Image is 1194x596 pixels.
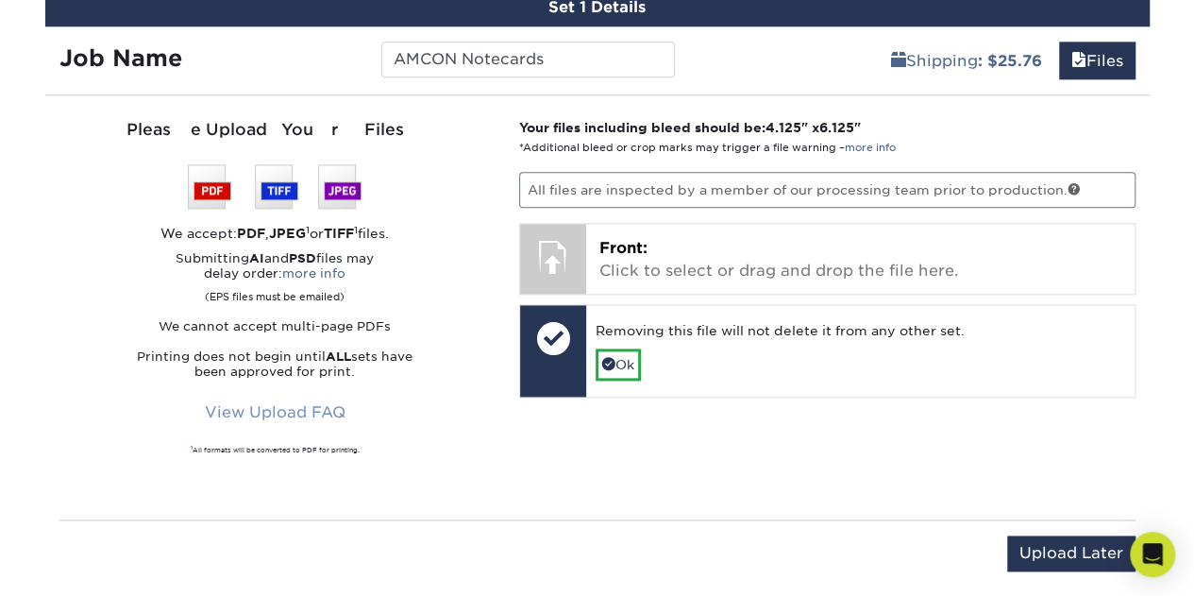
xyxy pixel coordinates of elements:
p: We cannot accept multi-page PDFs [59,319,492,334]
a: more info [282,266,345,281]
a: Shipping: $25.76 [879,42,1054,79]
span: Front: [599,239,647,257]
input: Enter a job name [381,42,675,77]
div: We accept: , or files. [59,224,492,243]
div: Open Intercom Messenger [1130,532,1175,577]
p: Click to select or drag and drop the file here. [599,237,1121,282]
input: Upload Later [1007,536,1135,571]
span: files [1071,52,1086,70]
p: Submitting and files may delay order: [59,251,492,304]
strong: Job Name [59,44,182,72]
a: View Upload FAQ [193,395,358,431]
p: Printing does not begin until sets have been approved for print. [59,349,492,380]
sup: 1 [306,224,310,235]
sup: 1 [191,445,193,451]
div: Please Upload Your Files [59,118,492,143]
div: Removing this file will not delete it from any other set. [596,321,1125,348]
p: All files are inspected by a member of our processing team prior to production. [519,172,1135,208]
div: All formats will be converted to PDF for printing. [59,446,492,455]
small: (EPS files must be emailed) [205,281,345,304]
strong: PDF [237,226,265,241]
strong: Your files including bleed should be: " x " [519,120,861,135]
strong: TIFF [324,226,354,241]
a: Ok [596,349,641,381]
img: We accept: PSD, TIFF, or JPEG (JPG) [188,164,362,209]
a: more info [845,142,896,154]
b: : $25.76 [978,52,1042,70]
span: 6.125 [819,120,854,135]
span: 4.125 [765,120,801,135]
strong: JPEG [269,226,306,241]
a: Files [1059,42,1135,79]
strong: ALL [326,349,351,364]
strong: PSD [289,251,316,265]
small: *Additional bleed or crop marks may trigger a file warning – [519,142,896,154]
strong: AI [249,251,264,265]
span: shipping [891,52,906,70]
sup: 1 [354,224,358,235]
